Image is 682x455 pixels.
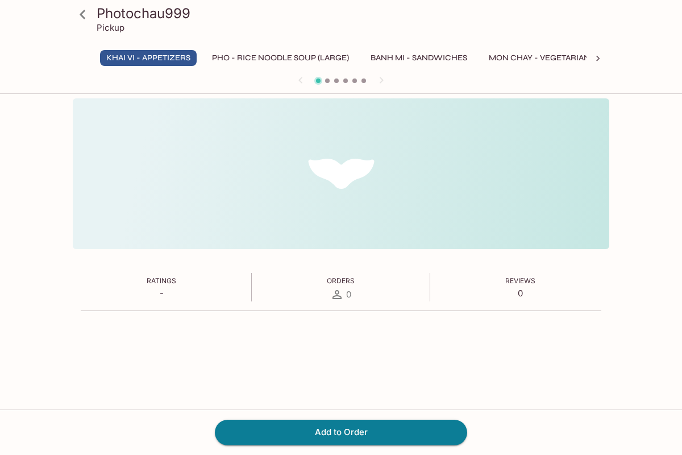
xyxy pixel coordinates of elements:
span: Orders [327,276,355,285]
span: Reviews [505,276,535,285]
button: Mon Chay - Vegetarian Entrees [483,50,634,66]
h3: Photochau999 [97,5,605,22]
button: Pho - Rice Noodle Soup (Large) [206,50,355,66]
button: Add to Order [215,420,467,445]
span: Ratings [147,276,176,285]
button: Banh Mi - Sandwiches [364,50,473,66]
p: 0 [505,288,535,299]
button: Khai Vi - Appetizers [100,50,197,66]
span: 0 [346,289,351,300]
p: Pickup [97,22,124,33]
p: - [147,288,176,299]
